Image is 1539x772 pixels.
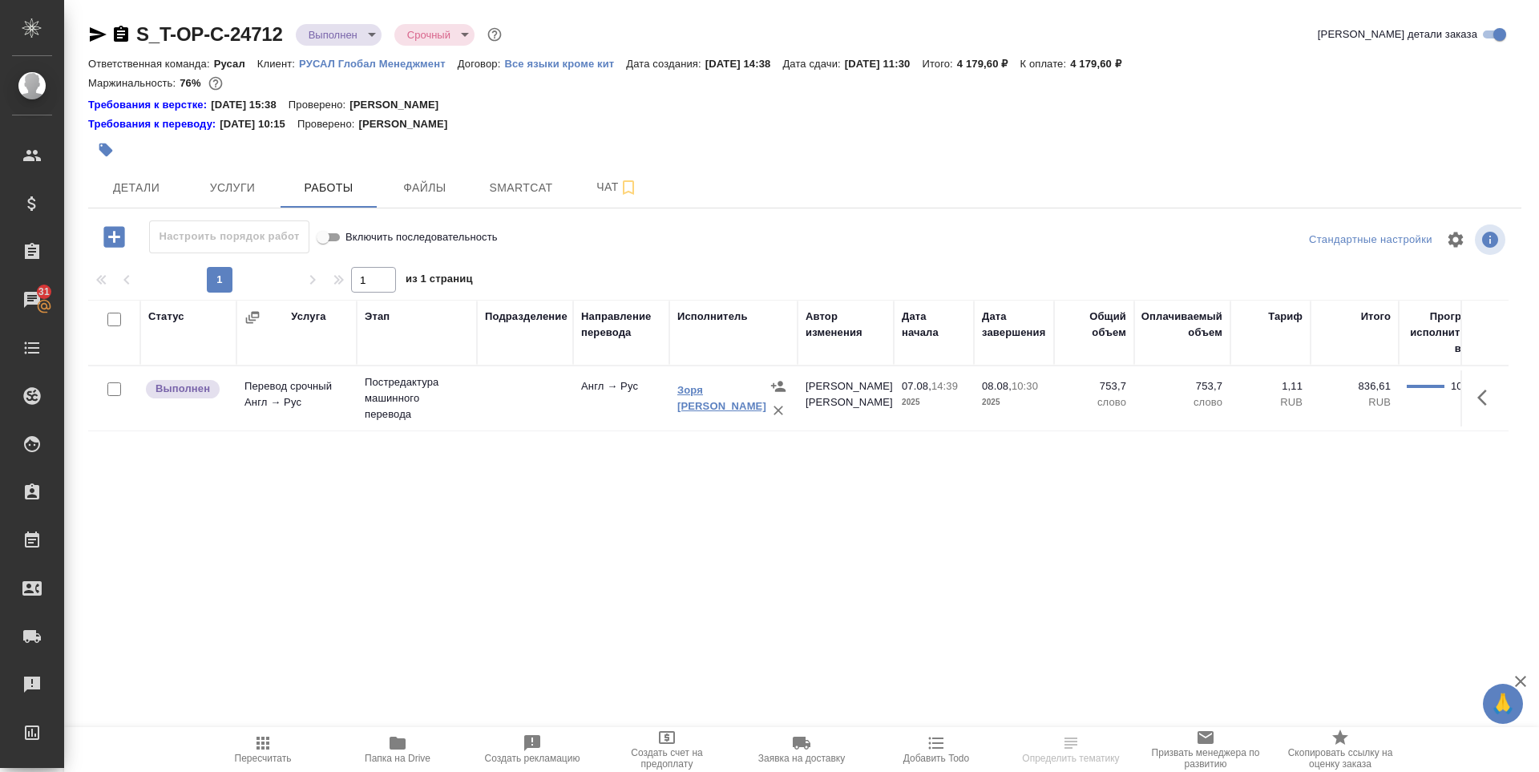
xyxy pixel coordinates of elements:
[1238,378,1303,394] p: 1,11
[782,58,844,70] p: Дата сдачи:
[1319,378,1391,394] p: 836,61
[1141,309,1222,341] div: Оплачиваемый объем
[766,374,790,398] button: Назначить
[845,58,923,70] p: [DATE] 11:30
[88,77,180,89] p: Маржинальность:
[1319,394,1391,410] p: RUB
[1062,309,1126,341] div: Общий объем
[98,178,175,198] span: Детали
[214,58,257,70] p: Русал
[394,24,475,46] div: Выполнен
[236,370,357,426] td: Перевод срочный Англ → Рус
[289,97,350,113] p: Проверено:
[677,384,766,412] a: Зоря [PERSON_NAME]
[358,116,459,132] p: [PERSON_NAME]
[148,309,184,325] div: Статус
[619,178,638,197] svg: Подписаться
[982,309,1046,341] div: Дата завершения
[1407,309,1479,357] div: Прогресс исполнителя в SC
[88,97,211,113] a: Требования к верстке:
[88,25,107,44] button: Скопировать ссылку для ЯМессенджера
[244,309,261,325] button: Сгруппировать
[483,178,559,198] span: Smartcat
[402,28,455,42] button: Срочный
[365,309,390,325] div: Этап
[349,97,450,113] p: [PERSON_NAME]
[458,58,505,70] p: Договор:
[1012,380,1038,392] p: 10:30
[902,394,966,410] p: 2025
[705,58,783,70] p: [DATE] 14:38
[296,24,382,46] div: Выполнен
[485,309,568,325] div: Подразделение
[766,398,790,422] button: Удалить
[626,58,705,70] p: Дата создания:
[29,284,59,300] span: 31
[194,178,271,198] span: Услуги
[144,378,228,400] div: Исполнитель завершил работу
[291,309,325,325] div: Услуга
[111,25,131,44] button: Скопировать ссылку
[922,58,956,70] p: Итого:
[297,116,359,132] p: Проверено:
[290,178,367,198] span: Работы
[581,309,661,341] div: Направление перевода
[220,116,297,132] p: [DATE] 10:15
[484,24,505,45] button: Доп статусы указывают на важность/срочность заказа
[504,56,626,70] a: Все языки кроме кит
[92,220,136,253] button: Добавить работу
[88,116,220,132] a: Требования к переводу:
[1020,58,1070,70] p: К оплате:
[1489,687,1517,721] span: 🙏
[504,58,626,70] p: Все языки кроме кит
[798,370,894,426] td: [PERSON_NAME] [PERSON_NAME]
[1468,378,1506,417] button: Здесь прячутся важные кнопки
[1475,224,1509,255] span: Посмотреть информацию
[88,132,123,168] button: Добавить тэг
[88,58,214,70] p: Ответственная команда:
[1436,220,1475,259] span: Настроить таблицу
[299,58,458,70] p: РУСАЛ Глобал Менеджмент
[1070,58,1133,70] p: 4 179,60 ₽
[982,394,1046,410] p: 2025
[1142,394,1222,410] p: слово
[902,309,966,341] div: Дата начала
[257,58,299,70] p: Клиент:
[931,380,958,392] p: 14:39
[180,77,204,89] p: 76%
[4,280,60,320] a: 31
[1451,378,1479,394] div: 100.00%
[1062,378,1126,394] p: 753,7
[211,97,289,113] p: [DATE] 15:38
[406,269,473,293] span: из 1 страниц
[1483,684,1523,724] button: 🙏
[345,229,498,245] span: Включить последовательность
[156,381,210,397] p: Выполнен
[304,28,362,42] button: Выполнен
[573,370,669,426] td: Англ → Рус
[806,309,886,341] div: Автор изменения
[88,97,211,113] div: Нажми, чтобы открыть папку с инструкцией
[88,116,220,132] div: Нажми, чтобы открыть папку с инструкцией
[982,380,1012,392] p: 08.08,
[677,309,748,325] div: Исполнитель
[136,23,283,45] a: S_T-OP-C-24712
[299,56,458,70] a: РУСАЛ Глобал Менеджмент
[902,380,931,392] p: 07.08,
[205,73,226,94] button: 836.61 RUB;
[1142,378,1222,394] p: 753,7
[1238,394,1303,410] p: RUB
[386,178,463,198] span: Файлы
[1268,309,1303,325] div: Тариф
[1318,26,1477,42] span: [PERSON_NAME] детали заказа
[1305,228,1436,253] div: split button
[957,58,1020,70] p: 4 179,60 ₽
[579,177,656,197] span: Чат
[365,374,469,422] p: Постредактура машинного перевода
[1361,309,1391,325] div: Итого
[1062,394,1126,410] p: слово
